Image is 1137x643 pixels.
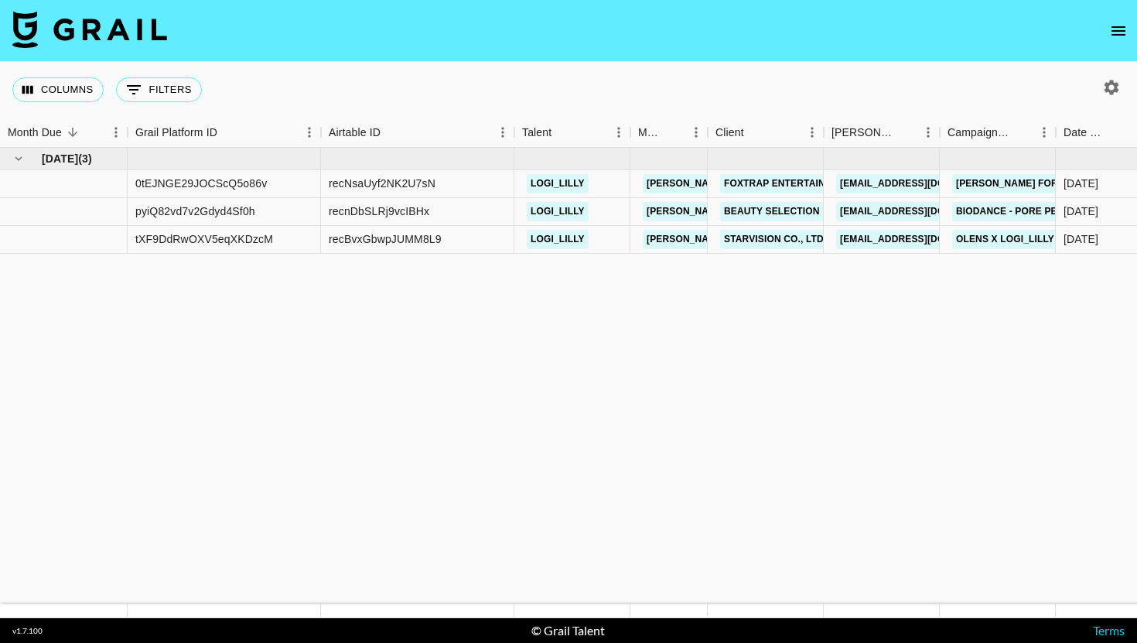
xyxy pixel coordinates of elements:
div: pyiQ82vd7v2Gdyd4Sf0h [135,204,255,219]
div: recnDbSLRj9vcIBHx [329,204,429,219]
div: Client [715,118,744,148]
button: Menu [801,121,824,144]
div: Client [708,118,824,148]
a: [EMAIL_ADDRESS][DOMAIN_NAME] [836,202,1009,221]
button: Sort [663,121,685,143]
a: [PERSON_NAME][EMAIL_ADDRESS][PERSON_NAME][DOMAIN_NAME] [643,230,975,249]
img: Grail Talent [12,11,167,48]
span: ( 3 ) [78,151,92,166]
div: Manager [638,118,663,148]
button: Select columns [12,77,104,102]
a: OLENS x Logi_lilly [952,230,1058,249]
button: Menu [917,121,940,144]
div: Talent [522,118,551,148]
button: Menu [104,121,128,144]
button: Show filters [116,77,202,102]
div: Airtable ID [329,118,381,148]
a: [EMAIL_ADDRESS][DOMAIN_NAME] [836,174,1009,193]
button: Sort [1108,121,1129,143]
div: Booker [824,118,940,148]
div: Date Created [1064,118,1108,148]
div: Campaign (Type) [947,118,1011,148]
button: Sort [895,121,917,143]
div: v 1.7.100 [12,626,43,636]
div: Grail Platform ID [135,118,217,148]
div: Manager [630,118,708,148]
div: recNsaUyf2NK2U7sN [329,176,435,191]
div: Talent [514,118,630,148]
div: Airtable ID [321,118,514,148]
button: Menu [1033,121,1056,144]
a: STARVISION CO., LTD. [720,230,830,249]
button: Sort [744,121,766,143]
a: logi_lilly [527,230,589,249]
button: Sort [1011,121,1033,143]
div: tXF9DdRwOXV5eqXKDzcM [135,231,273,247]
a: FOXTRAP ENTERTAINMENT Co., Ltd. [720,174,901,193]
div: © Grail Talent [531,623,605,638]
button: Menu [685,121,708,144]
div: recBvxGbwpJUMM8L9 [329,231,442,247]
a: logi_lilly [527,174,589,193]
span: [DATE] [42,151,78,166]
button: Menu [607,121,630,144]
button: open drawer [1103,15,1134,46]
button: hide children [8,148,29,169]
button: Sort [217,121,239,143]
div: 8/20/2025 [1064,204,1098,219]
button: Sort [551,121,573,143]
div: [PERSON_NAME] [831,118,895,148]
div: Campaign (Type) [940,118,1056,148]
a: [PERSON_NAME][EMAIL_ADDRESS][PERSON_NAME][DOMAIN_NAME] [643,174,975,193]
a: Terms [1093,623,1125,638]
a: [PERSON_NAME][EMAIL_ADDRESS][PERSON_NAME][DOMAIN_NAME] [643,202,975,221]
button: Menu [298,121,321,144]
button: Sort [381,121,402,143]
a: Beauty Selection [720,202,824,221]
a: [EMAIL_ADDRESS][DOMAIN_NAME] [836,230,1009,249]
div: Month Due [8,118,62,148]
div: Grail Platform ID [128,118,321,148]
div: 8/20/2025 [1064,231,1098,247]
a: logi_lilly [527,202,589,221]
div: 8/20/2025 [1064,176,1098,191]
button: Sort [62,121,84,143]
div: 0tEJNGE29JOCScQ5o86v [135,176,267,191]
button: Menu [491,121,514,144]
